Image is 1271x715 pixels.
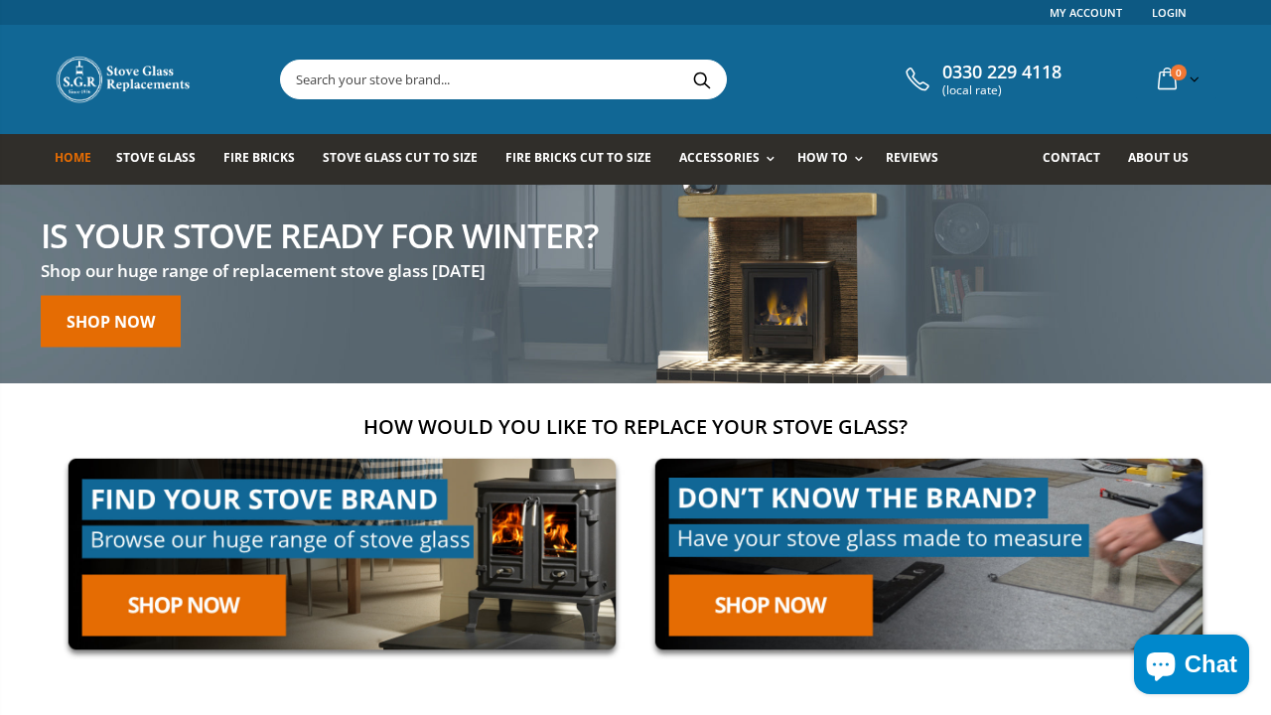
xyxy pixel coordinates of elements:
[679,134,784,185] a: Accessories
[55,149,91,166] span: Home
[901,62,1061,97] a: 0330 229 4118 (local rate)
[1150,60,1203,98] a: 0
[323,134,492,185] a: Stove Glass Cut To Size
[505,134,666,185] a: Fire Bricks Cut To Size
[886,134,953,185] a: Reviews
[1043,134,1115,185] a: Contact
[797,149,848,166] span: How To
[1171,65,1187,80] span: 0
[116,134,211,185] a: Stove Glass
[223,149,295,166] span: Fire Bricks
[116,149,196,166] span: Stove Glass
[679,61,724,98] button: Search
[942,62,1061,83] span: 0330 229 4118
[55,413,1216,440] h2: How would you like to replace your stove glass?
[41,217,598,251] h2: Is your stove ready for winter?
[942,83,1061,97] span: (local rate)
[223,134,310,185] a: Fire Bricks
[55,134,106,185] a: Home
[1043,149,1100,166] span: Contact
[1128,134,1203,185] a: About us
[41,259,598,282] h3: Shop our huge range of replacement stove glass [DATE]
[886,149,938,166] span: Reviews
[1128,635,1255,699] inbox-online-store-chat: Shopify online store chat
[505,149,651,166] span: Fire Bricks Cut To Size
[41,295,181,347] a: Shop now
[323,149,477,166] span: Stove Glass Cut To Size
[55,445,630,664] img: find-your-brand-cta_9b334d5d-5c94-48ed-825f-d7972bbdebd0.jpg
[55,55,194,104] img: Stove Glass Replacement
[1128,149,1189,166] span: About us
[641,445,1216,664] img: made-to-measure-cta_2cd95ceb-d519-4648-b0cf-d2d338fdf11f.jpg
[679,149,760,166] span: Accessories
[797,134,873,185] a: How To
[281,61,948,98] input: Search your stove brand...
